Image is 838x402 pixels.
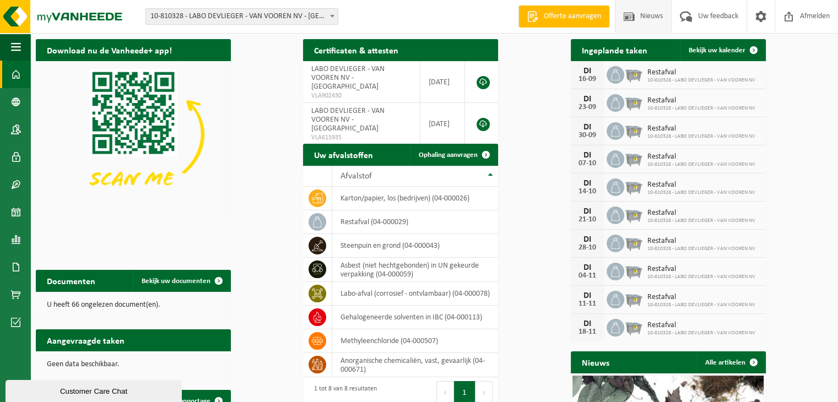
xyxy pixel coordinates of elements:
img: WB-2500-GAL-GY-01 [624,121,643,139]
img: WB-2500-GAL-GY-01 [624,289,643,308]
div: 21-10 [576,216,598,224]
div: 07-10 [576,160,598,167]
td: [DATE] [420,103,465,145]
td: labo-afval (corrosief - ontvlambaar) (04-000078) [332,282,498,306]
div: DI [576,207,598,216]
div: DI [576,179,598,188]
div: 14-10 [576,188,598,195]
img: WB-2500-GAL-GY-01 [624,261,643,280]
span: Ophaling aanvragen [419,151,478,159]
span: 10-810328 - LABO DEVLIEGER - VAN VOOREN NV - BRUGGE [145,8,338,25]
span: Afvalstof [340,172,372,181]
td: steenpuin en grond (04-000043) [332,234,498,258]
h2: Aangevraagde taken [36,329,136,351]
td: methyleenchloride (04-000507) [332,329,498,353]
div: 28-10 [576,244,598,252]
div: DI [576,123,598,132]
span: 10-810328 - LABO DEVLIEGER - VAN VOOREN NV [647,189,755,196]
span: Bekijk uw kalender [689,47,745,54]
div: DI [576,151,598,160]
td: anorganische chemicaliën, vast, gevaarlijk (04-000671) [332,353,498,377]
a: Bekijk uw kalender [680,39,765,61]
span: VLA902430 [311,91,412,100]
td: restafval (04-000029) [332,210,498,234]
div: 23-09 [576,104,598,111]
a: Bekijk uw documenten [133,270,230,292]
div: 18-11 [576,328,598,336]
div: 11-11 [576,300,598,308]
h2: Documenten [36,270,106,291]
td: [DATE] [420,61,465,103]
span: VLA615935 [311,133,412,142]
span: LABO DEVLIEGER - VAN VOOREN NV - [GEOGRAPHIC_DATA] [311,107,385,133]
span: Restafval [647,124,755,133]
span: Restafval [647,181,755,189]
td: gehalogeneerde solventen in IBC (04-000113) [332,306,498,329]
a: Ophaling aanvragen [410,144,497,166]
span: Restafval [647,153,755,161]
span: Restafval [647,293,755,302]
span: Restafval [647,96,755,105]
div: DI [576,235,598,244]
span: 10-810328 - LABO DEVLIEGER - VAN VOOREN NV [647,77,755,84]
img: WB-2500-GAL-GY-01 [624,149,643,167]
span: 10-810328 - LABO DEVLIEGER - VAN VOOREN NV [647,161,755,168]
img: WB-2500-GAL-GY-01 [624,64,643,83]
span: Restafval [647,209,755,218]
h2: Download nu de Vanheede+ app! [36,39,183,61]
span: Restafval [647,237,755,246]
p: Geen data beschikbaar. [47,361,220,368]
img: WB-2500-GAL-GY-01 [624,205,643,224]
img: WB-2500-GAL-GY-01 [624,177,643,195]
span: Restafval [647,68,755,77]
div: DI [576,263,598,272]
span: 10-810328 - LABO DEVLIEGER - VAN VOOREN NV [647,105,755,112]
span: 10-810328 - LABO DEVLIEGER - VAN VOOREN NV [647,246,755,252]
span: 10-810328 - LABO DEVLIEGER - VAN VOOREN NV [647,330,755,336]
h2: Nieuws [571,351,620,373]
span: 10-810328 - LABO DEVLIEGER - VAN VOOREN NV - BRUGGE [146,9,338,24]
a: Alle artikelen [696,351,765,373]
iframe: chat widget [6,378,184,402]
h2: Certificaten & attesten [303,39,409,61]
span: Bekijk uw documenten [142,278,210,285]
span: 10-810328 - LABO DEVLIEGER - VAN VOOREN NV [647,302,755,308]
div: DI [576,67,598,75]
a: Offerte aanvragen [518,6,609,28]
p: U heeft 66 ongelezen document(en). [47,301,220,309]
div: DI [576,95,598,104]
span: 10-810328 - LABO DEVLIEGER - VAN VOOREN NV [647,274,755,280]
span: Restafval [647,321,755,330]
span: Restafval [647,265,755,274]
div: DI [576,291,598,300]
img: WB-2500-GAL-GY-01 [624,317,643,336]
div: 04-11 [576,272,598,280]
img: WB-2500-GAL-GY-01 [624,93,643,111]
span: LABO DEVLIEGER - VAN VOOREN NV - [GEOGRAPHIC_DATA] [311,65,385,91]
td: asbest (niet hechtgebonden) in UN gekeurde verpakking (04-000059) [332,258,498,282]
h2: Ingeplande taken [571,39,658,61]
h2: Uw afvalstoffen [303,144,384,165]
img: Download de VHEPlus App [36,61,231,208]
span: Offerte aanvragen [541,11,604,22]
div: 16-09 [576,75,598,83]
td: karton/papier, los (bedrijven) (04-000026) [332,187,498,210]
div: DI [576,319,598,328]
span: 10-810328 - LABO DEVLIEGER - VAN VOOREN NV [647,133,755,140]
span: 10-810328 - LABO DEVLIEGER - VAN VOOREN NV [647,218,755,224]
img: WB-2500-GAL-GY-01 [624,233,643,252]
div: 30-09 [576,132,598,139]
